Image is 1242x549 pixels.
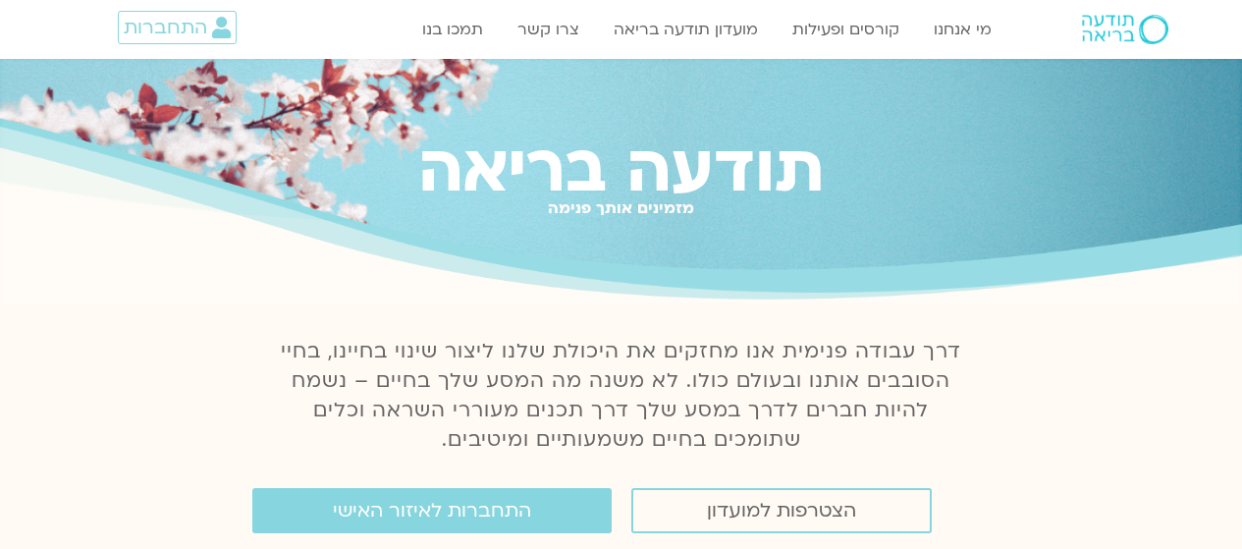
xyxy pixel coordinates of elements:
a: הצטרפות למועדון [631,488,932,533]
a: מועדון תודעה בריאה [604,11,768,48]
span: הצטרפות למועדון [707,500,856,522]
a: מי אנחנו [924,11,1001,48]
p: דרך עבודה פנימית אנו מחזקים את היכולת שלנו ליצור שינוי בחיינו, בחיי הסובבים אותנו ובעולם כולו. לא... [270,337,973,455]
a: התחברות לאיזור האישי [252,488,612,533]
a: התחברות [118,11,237,44]
a: תמכו בנו [412,11,493,48]
span: התחברות [124,17,207,38]
span: התחברות לאיזור האישי [333,500,531,522]
a: קורסים ופעילות [783,11,909,48]
img: תודעה בריאה [1082,15,1168,44]
a: צרו קשר [508,11,589,48]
